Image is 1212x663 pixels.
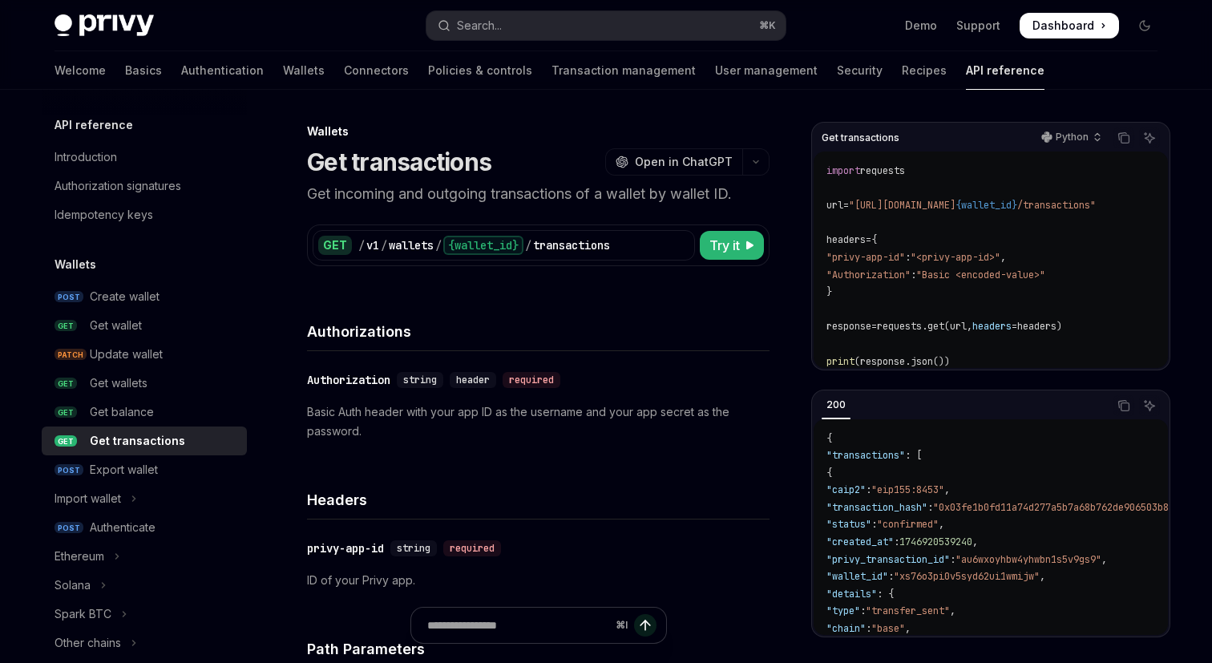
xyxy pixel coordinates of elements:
span: = [866,233,871,246]
a: Recipes [902,51,947,90]
a: Demo [905,18,937,34]
h4: Authorizations [307,321,770,342]
button: Copy the contents from the code block [1113,395,1134,416]
div: wallets [389,237,434,253]
button: Open in ChatGPT [605,148,742,176]
a: API reference [966,51,1044,90]
button: Ask AI [1139,127,1160,148]
span: "transfer_sent" [866,604,950,617]
span: , [1000,251,1006,264]
span: "privy-app-id" [826,251,905,264]
div: Get balance [90,402,154,422]
button: Python [1032,124,1109,152]
a: Welcome [55,51,106,90]
span: { [826,432,832,445]
span: "confirmed" [877,518,939,531]
div: transactions [533,237,610,253]
span: "wallet_id" [826,570,888,583]
span: "Authorization" [826,269,911,281]
span: import [826,164,860,177]
a: GETGet wallets [42,369,247,398]
a: User management [715,51,818,90]
span: : [888,570,894,583]
span: , [1040,570,1045,583]
span: , [939,518,944,531]
span: "<privy-app-id>" [911,251,1000,264]
a: Wallets [283,51,325,90]
span: : [911,269,916,281]
div: Import wallet [55,489,121,508]
a: PATCHUpdate wallet [42,340,247,369]
h1: Get transactions [307,148,491,176]
div: required [443,540,501,556]
a: Dashboard [1020,13,1119,38]
div: 200 [822,395,850,414]
span: "au6wxoyhbw4yhwbn1s5v9gs9" [955,553,1101,566]
span: headers [972,320,1012,333]
div: Solana [55,576,91,595]
span: , [1101,553,1107,566]
span: "base" [871,622,905,635]
a: POSTAuthenticate [42,513,247,542]
span: POST [55,291,83,303]
button: Toggle Spark BTC section [42,600,247,629]
span: (response.json()) [854,355,950,368]
span: : [ [905,449,922,462]
span: "details" [826,588,877,600]
span: , [950,604,955,617]
button: Send message [634,614,656,637]
a: Idempotency keys [42,200,247,229]
span: requests.get(url, [877,320,972,333]
span: "[URL][DOMAIN_NAME] [849,199,955,212]
div: Export wallet [90,460,158,479]
span: POST [55,522,83,534]
a: Transaction management [551,51,696,90]
span: , [944,483,950,496]
a: Support [956,18,1000,34]
span: = [843,199,849,212]
button: Ask AI [1139,395,1160,416]
span: : [866,483,871,496]
div: / [435,237,442,253]
div: / [358,237,365,253]
span: string [397,542,430,555]
h5: Wallets [55,255,96,274]
div: Other chains [55,633,121,653]
span: : [950,553,955,566]
img: dark logo [55,14,154,37]
span: "privy_transaction_id" [826,553,950,566]
p: Basic Auth header with your app ID as the username and your app secret as the password. [307,402,770,441]
span: : [860,604,866,617]
p: ID of your Privy app. [307,571,770,590]
span: "transactions" [826,449,905,462]
span: "type" [826,604,860,617]
span: response [826,320,871,333]
div: Authenticate [90,518,156,537]
span: 1746920539240 [899,536,972,548]
span: Dashboard [1032,18,1094,34]
span: url [826,199,843,212]
span: "status" [826,518,871,531]
div: Spark BTC [55,604,111,624]
div: Wallets [307,123,770,139]
span: "chain" [826,622,866,635]
span: GET [55,320,77,332]
span: Get transactions [822,131,899,144]
button: Toggle Solana section [42,571,247,600]
div: Idempotency keys [55,205,153,224]
button: Toggle dark mode [1132,13,1157,38]
span: string [403,374,437,386]
button: Toggle Import wallet section [42,484,247,513]
a: POSTCreate wallet [42,282,247,311]
span: ⌘ K [759,19,776,32]
span: /transactions" [1017,199,1096,212]
button: Copy the contents from the code block [1113,127,1134,148]
div: privy-app-id [307,540,384,556]
div: / [525,237,531,253]
div: required [503,372,560,388]
div: v1 [366,237,379,253]
div: Authorization signatures [55,176,181,196]
div: Get transactions [90,431,185,451]
span: : [866,622,871,635]
span: : [871,518,877,531]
